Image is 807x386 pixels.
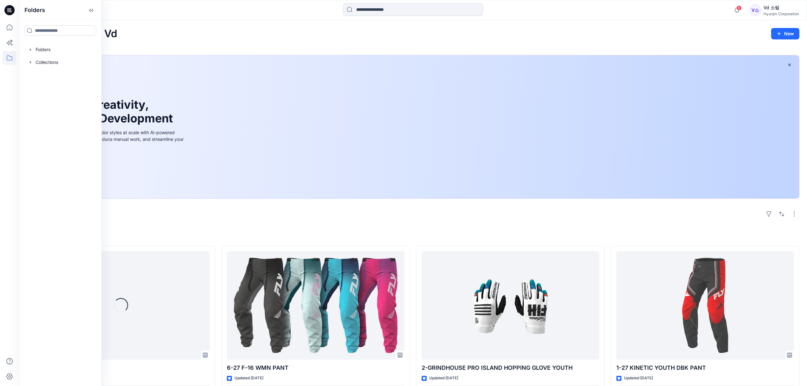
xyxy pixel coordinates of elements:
[624,375,653,382] p: Updated [DATE]
[749,4,761,16] div: V소
[234,375,263,382] p: Updated [DATE]
[763,4,799,11] div: Vd 소팀
[771,28,799,39] button: New
[616,363,794,372] p: 1-27 KINETIC YOUTH DBK PANT
[616,251,794,360] a: 1-27 KINETIC YOUTH DBK PANT
[736,5,742,10] span: 6
[42,98,176,125] h1: Unleash Creativity, Speed Up Development
[42,157,185,169] a: Discover more
[42,129,185,149] div: Explore ideas faster and recolor styles at scale with AI-powered tools that boost creativity, red...
[227,363,404,372] p: 6-27 F-16 WMN PANT
[227,251,404,360] a: 6-27 F-16 WMN PANT
[429,375,458,382] p: Updated [DATE]
[422,251,599,360] a: 2-GRINDHOUSE PRO ISLAND HOPPING GLOVE YOUTH
[27,232,799,239] h4: Styles
[32,363,210,372] p: 7-27 F-16 WMN PANT
[422,363,599,372] p: 2-GRINDHOUSE PRO ISLAND HOPPING GLOVE YOUTH
[763,11,799,16] div: Hyunjin Corporation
